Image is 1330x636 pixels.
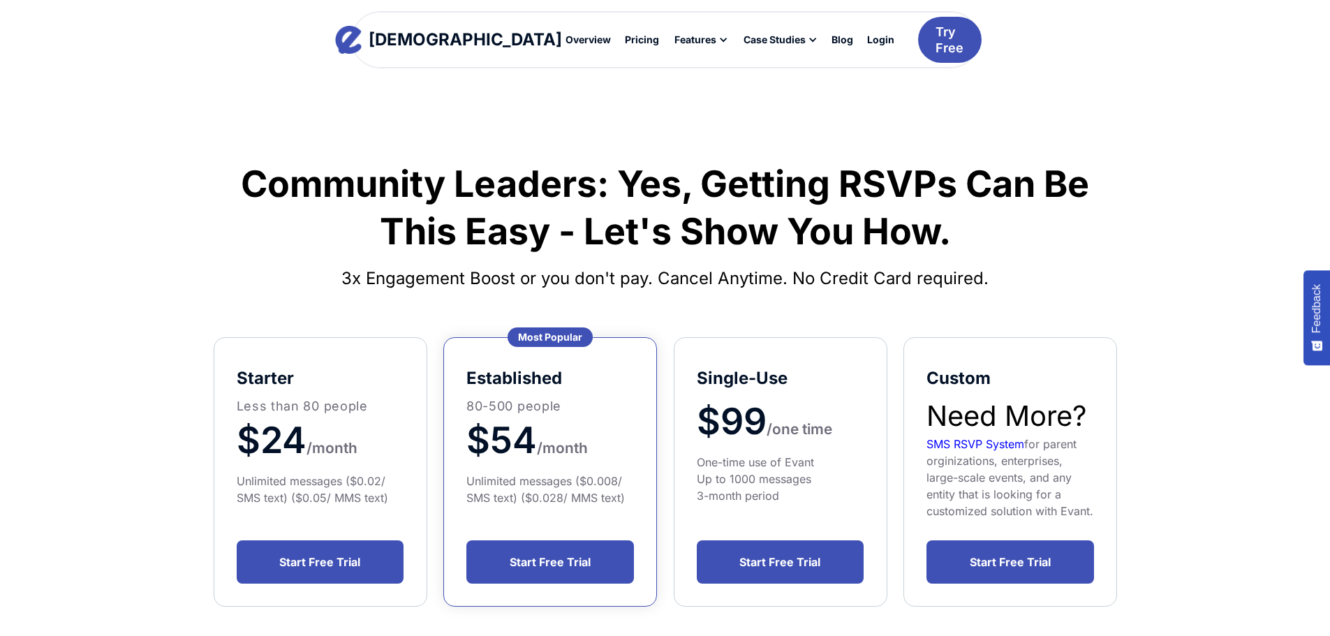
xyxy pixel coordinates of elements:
div: Try Free [936,24,963,57]
span: $24 [237,418,306,462]
a: Try Free [918,17,982,64]
a: Login [860,28,901,52]
a: month [542,418,588,462]
h2: Need More? [926,397,1094,436]
span: Feedback [1310,284,1323,333]
div: Unlimited messages ($0.02/ SMS text) ($0.05/ MMS text) [237,473,404,506]
h1: Community Leaders: Yes, Getting RSVPs Can Be This Easy - Let's Show You How. [214,161,1117,255]
span: /month [306,439,357,457]
div: Features [666,28,735,52]
h5: established [466,367,634,390]
div: Blog [832,35,853,45]
span: month [542,439,588,457]
a: Overview [559,28,618,52]
h4: 3x Engagement Boost or you don't pay. Cancel Anytime. No Credit Card required. [214,262,1117,295]
a: Pricing [618,28,666,52]
div: One-time use of Evant Up to 1000 messages 3-month period [697,454,864,504]
h5: Custom [926,367,1094,390]
div: Most Popular [508,327,593,347]
div: [DEMOGRAPHIC_DATA] [369,31,562,48]
div: Pricing [625,35,659,45]
div: Overview [566,35,611,45]
a: Start Free Trial [237,540,404,584]
a: Start Free Trial [926,540,1094,584]
a: Start Free Trial [466,540,634,584]
a: Start Free Trial [697,540,864,584]
div: Features [674,35,716,45]
div: Case Studies [735,28,825,52]
span: / [537,439,542,457]
p: 80-500 people [466,397,634,415]
span: $99 [697,399,767,443]
span: $54 [466,418,537,462]
p: Less than 80 people [237,397,404,415]
a: SMS RSVP System [926,437,1024,451]
h5: starter [237,367,404,390]
a: Blog [825,28,860,52]
div: Unlimited messages ($0.008/ SMS text) ($0.028/ MMS text) [466,473,634,506]
a: home [348,26,549,54]
span: /one time [767,420,832,438]
h5: Single-Use [697,367,864,390]
button: Feedback - Show survey [1303,270,1330,365]
div: for parent orginizations, enterprises, large-scale events, and any entity that is looking for a c... [926,436,1094,519]
div: Login [867,35,894,45]
div: Case Studies [744,35,806,45]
